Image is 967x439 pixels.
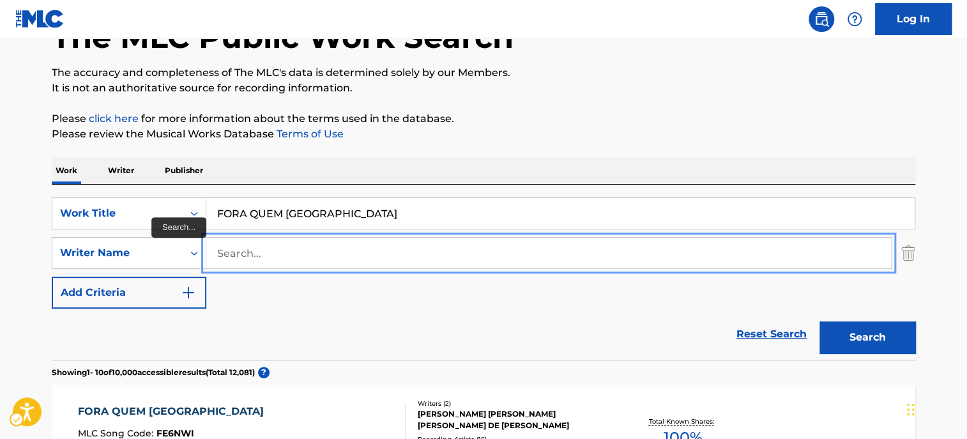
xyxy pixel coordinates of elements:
img: MLC Logo [15,10,65,28]
img: 9d2ae6d4665cec9f34b9.svg [181,285,196,300]
img: help [847,12,862,27]
form: Search Form [52,197,915,360]
input: Search... [206,238,891,268]
button: Search [819,321,915,353]
p: The accuracy and completeness of The MLC's data is determined solely by our Members. [52,65,915,81]
p: Please review the Musical Works Database [52,127,915,142]
img: Delete Criterion [901,237,915,269]
a: Music industry terminology | mechanical licensing collective [89,112,139,125]
p: Work [52,157,81,184]
div: Chat Widget [903,378,967,439]
span: FE6NWI [156,427,194,439]
div: Drag [907,390,915,429]
a: Log In [875,3,952,35]
img: search [814,12,829,27]
iframe: Hubspot Iframe [903,378,967,439]
div: Work Title [60,206,175,221]
a: Terms of Use [274,128,344,140]
p: Writer [104,157,138,184]
div: Writer Name [60,245,175,261]
button: Add Criteria [52,277,206,309]
div: FORA QUEM [GEOGRAPHIC_DATA] [78,404,270,419]
p: Publisher [161,157,207,184]
p: Showing 1 - 10 of 10,000 accessible results (Total 12,081 ) [52,367,255,378]
div: [PERSON_NAME] [PERSON_NAME] [PERSON_NAME] DE [PERSON_NAME] [418,408,611,431]
p: Please for more information about the terms used in the database. [52,111,915,127]
span: ? [258,367,270,378]
p: It is not an authoritative source for recording information. [52,81,915,96]
p: Total Known Shares: [648,417,717,426]
input: Search... [206,198,915,229]
div: Writers ( 2 ) [418,399,611,408]
span: MLC Song Code : [78,427,156,439]
a: Reset Search [730,320,813,348]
